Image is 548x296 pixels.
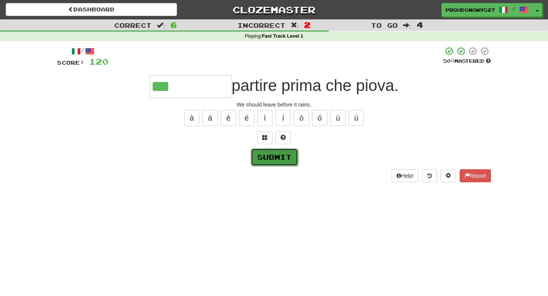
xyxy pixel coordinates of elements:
span: ProudSnow9527 [446,6,495,13]
button: ù [330,110,346,126]
a: Dashboard [6,3,177,16]
button: è [221,110,236,126]
strong: Fast Track Level 1 [262,33,303,39]
button: ó [312,110,327,126]
span: Correct [114,21,151,29]
span: Score: [57,59,84,66]
button: Report [460,169,491,182]
button: Round history (alt+y) [422,169,437,182]
span: Incorrect [237,21,285,29]
span: 2 [304,20,311,29]
button: í [276,110,291,126]
div: Mastered [443,58,491,65]
span: 50 % [443,58,454,64]
button: Submit [251,148,298,166]
span: To go [371,21,398,29]
span: : [403,22,411,29]
button: à [184,110,199,126]
div: / [57,46,108,56]
a: ProudSnow9527 / [441,3,533,17]
span: : [291,22,299,29]
button: á [202,110,218,126]
button: Help! [392,169,419,182]
span: 4 [417,20,423,29]
span: / [512,6,516,11]
button: Switch sentence to multiple choice alt+p [257,131,272,144]
div: We should leave before it rains. [57,101,491,108]
span: : [157,22,165,29]
span: 120 [89,57,108,66]
button: é [239,110,254,126]
span: 6 [170,20,177,29]
a: Clozemaster [188,3,360,16]
button: Single letter hint - you only get 1 per sentence and score half the points! alt+h [276,131,291,144]
span: partire prima che piova. [232,76,399,94]
button: ì [257,110,272,126]
button: ú [349,110,364,126]
button: ò [294,110,309,126]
